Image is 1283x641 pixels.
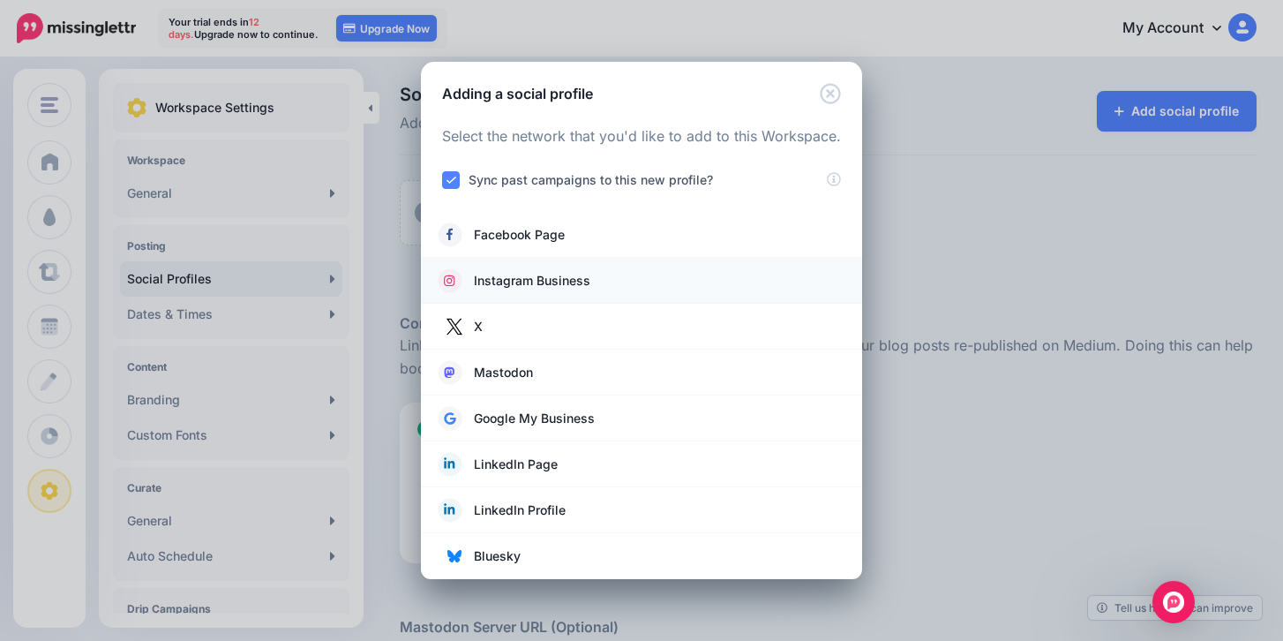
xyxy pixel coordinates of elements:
span: Instagram Business [474,270,590,291]
a: Facebook Page [439,222,844,247]
button: Close [820,83,841,105]
span: Mastodon [474,362,533,383]
span: LinkedIn Page [474,454,558,475]
span: X [474,316,483,337]
a: LinkedIn Profile [439,498,844,523]
span: Facebook Page [474,224,565,245]
label: Sync past campaigns to this new profile? [469,170,713,190]
a: LinkedIn Page [439,452,844,477]
div: Open Intercom Messenger [1152,581,1195,623]
p: Select the network that you'd like to add to this Workspace. [442,125,841,148]
a: Mastodon [439,360,844,385]
img: twitter.jpg [440,313,469,341]
h5: Adding a social profile [442,83,593,104]
img: bluesky.png [447,549,461,563]
a: Instagram Business [439,268,844,293]
span: Bluesky [474,546,521,567]
a: X [439,314,844,339]
a: Google My Business [439,406,844,431]
span: Google My Business [474,408,595,429]
span: LinkedIn Profile [474,500,566,521]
